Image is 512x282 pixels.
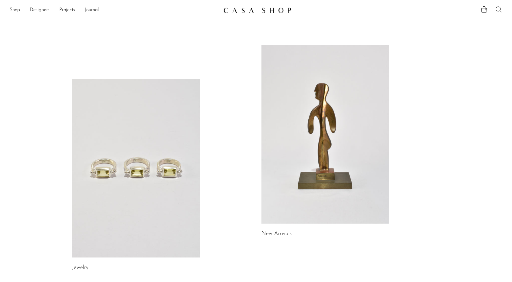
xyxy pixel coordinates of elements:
[10,5,218,15] nav: Desktop navigation
[85,6,99,14] a: Journal
[10,6,20,14] a: Shop
[261,231,292,237] a: New Arrivals
[72,265,88,271] a: Jewelry
[10,5,218,15] ul: NEW HEADER MENU
[30,6,50,14] a: Designers
[59,6,75,14] a: Projects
